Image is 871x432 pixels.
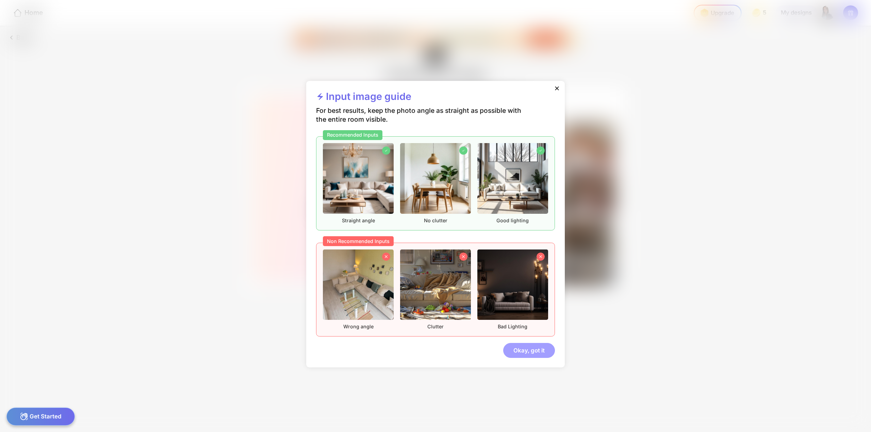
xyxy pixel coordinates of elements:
[477,143,548,223] div: Good lighting
[323,249,394,320] img: nonrecommendedImageFurnished1.png
[477,249,548,320] img: nonrecommendedImageFurnished3.png
[400,143,471,223] div: No clutter
[503,343,555,358] div: Okay, got it
[323,130,382,140] div: Recommended Inputs
[477,249,548,330] div: Bad Lighting
[6,408,75,426] div: Get Started
[316,106,529,136] div: For best results, keep the photo angle as straight as possible with the entire room visible.
[400,249,471,330] div: Clutter
[316,90,411,106] div: Input image guide
[477,143,548,214] img: recommendedImageFurnished3.png
[323,249,394,330] div: Wrong angle
[323,143,394,223] div: Straight angle
[323,143,394,214] img: recommendedImageFurnished1.png
[400,143,471,214] img: recommendedImageFurnished2.png
[400,249,471,320] img: nonrecommendedImageFurnished2.png
[323,236,394,246] div: Non Recommended Inputs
